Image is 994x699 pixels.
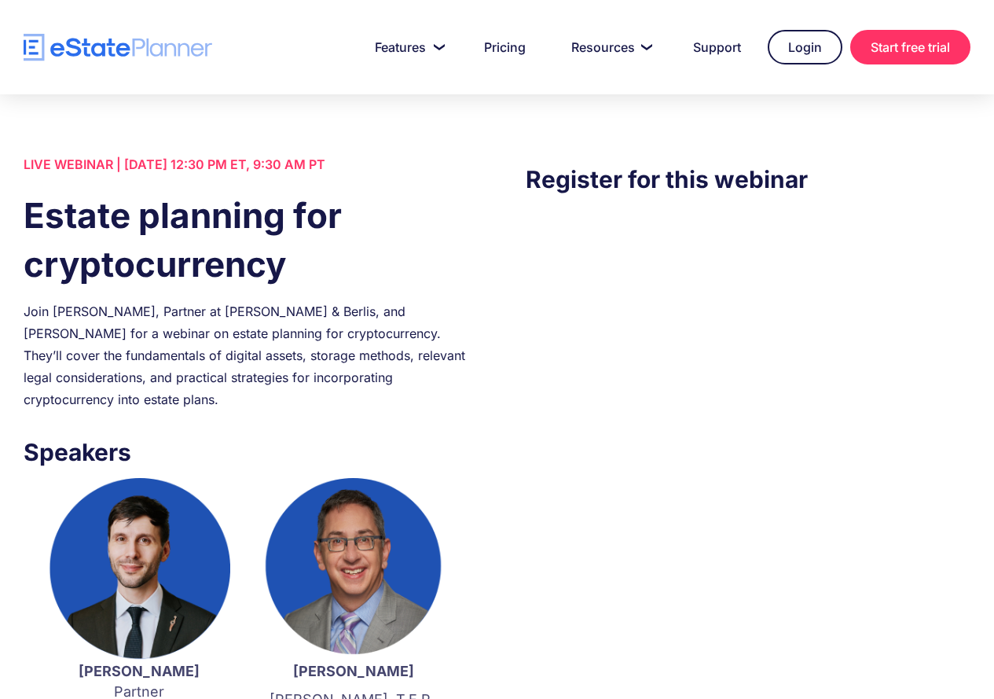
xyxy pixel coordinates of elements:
strong: [PERSON_NAME] [79,663,200,679]
h1: Estate planning for cryptocurrency [24,191,468,289]
a: Pricing [465,31,545,63]
a: Start free trial [850,30,970,64]
a: Login [768,30,842,64]
h3: Speakers [24,434,468,470]
div: LIVE WEBINAR | [DATE] 12:30 PM ET, 9:30 AM PT [24,153,468,175]
strong: [PERSON_NAME] [293,663,414,679]
a: Support [674,31,760,63]
a: Resources [552,31,666,63]
h3: Register for this webinar [526,161,970,197]
div: Join [PERSON_NAME], Partner at [PERSON_NAME] & Berlis, and [PERSON_NAME] for a webinar on estate ... [24,300,468,410]
a: Features [356,31,457,63]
